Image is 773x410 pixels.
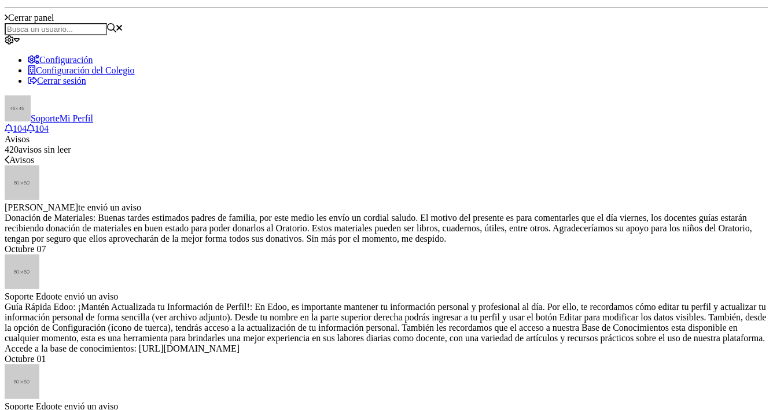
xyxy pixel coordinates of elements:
input: Busca un usuario... [5,23,107,35]
a: Configuración del Colegio [28,65,135,75]
span: 104 [13,124,27,134]
img: 60x60 [5,364,39,399]
span: Soporte Edoo [5,291,56,301]
div: Octubre 07 [5,244,768,254]
a: Cerrar sesión [28,76,86,86]
span: avisos sin leer [5,145,71,154]
img: 60x60 [5,165,39,200]
div: te envió un aviso [5,202,768,213]
span: Mi Perfil [60,113,93,123]
span: Cerrar panel [8,13,54,23]
span: Soporte [31,113,60,123]
a: Configuración [28,55,93,65]
div: te envió un aviso [5,291,768,302]
span: Avisos [9,155,34,165]
span: 420 [5,145,19,154]
div: Avisos [5,134,768,145]
span: 104 [35,124,49,134]
a: 104 [5,124,27,134]
div: Octubre 01 [5,354,768,364]
span: [PERSON_NAME] [5,202,78,212]
div: Donación de Materiales: Buenas tardes estimados padres de familia, por este medio les envío un co... [5,213,768,244]
div: Guía Rápida Edoo: ¡Mantén Actualizada tu Información de Perfil!: En Edoo, es importante mantener ... [5,302,768,354]
img: 45x45 [5,95,31,121]
a: SoporteMi Perfil [5,113,93,123]
a: 104 [27,124,49,134]
img: 60x60 [5,254,39,289]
